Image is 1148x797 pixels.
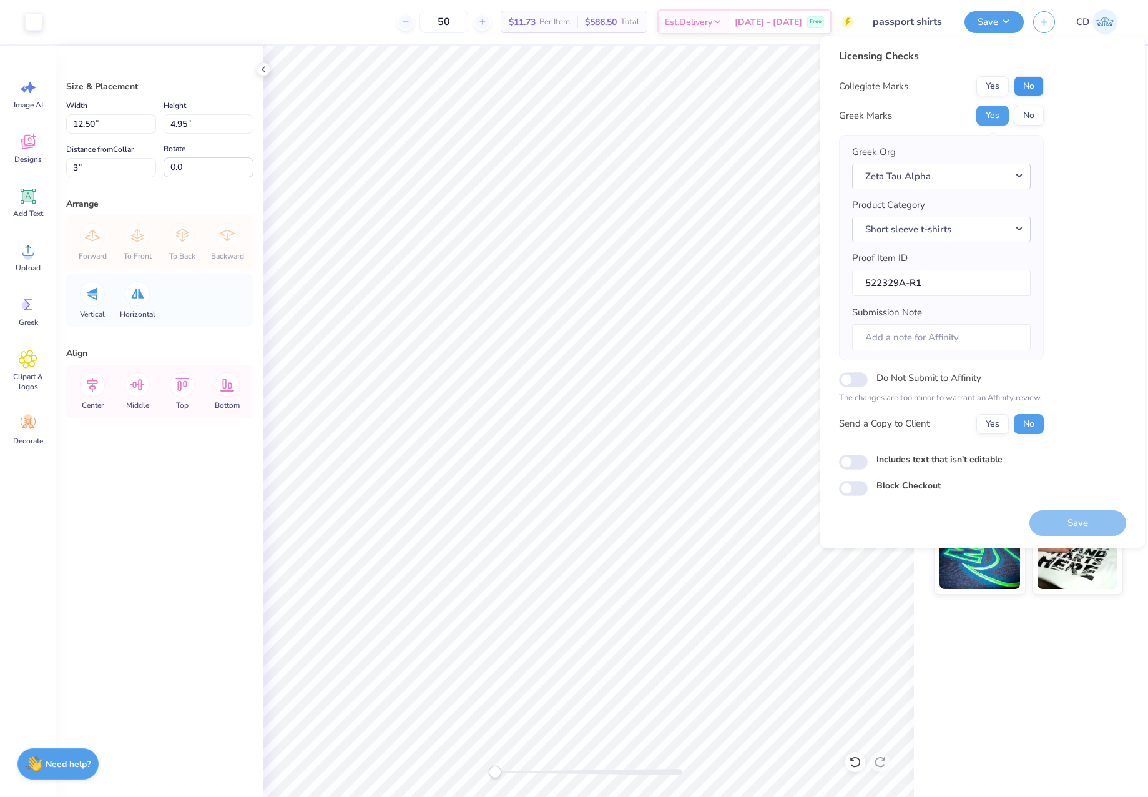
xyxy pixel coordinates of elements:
[976,414,1009,434] button: Yes
[82,400,104,410] span: Center
[852,324,1031,351] input: Add a note for Affinity
[164,141,185,156] label: Rotate
[1071,9,1123,34] a: CD
[810,17,822,26] span: Free
[852,217,1031,242] button: Short sleeve t-shirts
[66,98,87,113] label: Width
[863,9,955,34] input: Untitled Design
[1038,527,1118,589] img: Water based Ink
[419,11,468,33] input: – –
[120,309,155,319] span: Horizontal
[14,154,42,164] span: Designs
[839,109,892,123] div: Greek Marks
[176,400,189,410] span: Top
[66,80,253,93] div: Size & Placement
[509,16,536,29] span: $11.73
[13,209,43,219] span: Add Text
[1014,106,1044,126] button: No
[839,417,930,431] div: Send a Copy to Client
[1092,9,1117,34] img: Cedric Diasanta
[876,453,1003,466] label: Includes text that isn't editable
[80,309,105,319] span: Vertical
[621,16,639,29] span: Total
[66,197,253,210] div: Arrange
[164,98,186,113] label: Height
[939,527,1020,589] img: Glow in the Dark Ink
[13,436,43,446] span: Decorate
[839,79,908,94] div: Collegiate Marks
[665,16,712,29] span: Est. Delivery
[852,251,908,265] label: Proof Item ID
[852,305,922,320] label: Submission Note
[876,479,941,492] label: Block Checkout
[1014,76,1044,96] button: No
[14,100,43,110] span: Image AI
[46,758,91,770] strong: Need help?
[839,49,1044,64] div: Licensing Checks
[585,16,617,29] span: $586.50
[976,106,1009,126] button: Yes
[539,16,570,29] span: Per Item
[66,142,134,157] label: Distance from Collar
[852,164,1031,189] button: Zeta Tau Alpha
[66,347,253,360] div: Align
[852,198,925,212] label: Product Category
[16,263,41,273] span: Upload
[876,370,981,386] label: Do Not Submit to Affinity
[964,11,1024,33] button: Save
[735,16,802,29] span: [DATE] - [DATE]
[976,76,1009,96] button: Yes
[852,145,896,159] label: Greek Org
[1076,15,1089,29] span: CD
[19,317,38,327] span: Greek
[1014,414,1044,434] button: No
[126,400,149,410] span: Middle
[489,766,501,778] div: Accessibility label
[839,392,1044,405] p: The changes are too minor to warrant an Affinity review.
[7,372,49,392] span: Clipart & logos
[215,400,240,410] span: Bottom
